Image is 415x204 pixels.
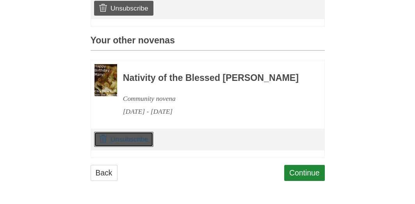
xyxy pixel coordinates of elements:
a: Unsubscribe [94,1,153,16]
h3: Your other novenas [91,36,325,51]
a: Unsubscribe [94,132,153,147]
a: Continue [284,165,325,181]
div: Community novena [123,92,303,105]
img: Novena image [94,64,117,96]
h3: Nativity of the Blessed [PERSON_NAME] [123,73,303,83]
div: [DATE] - [DATE] [123,105,303,118]
a: Back [91,165,118,181]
